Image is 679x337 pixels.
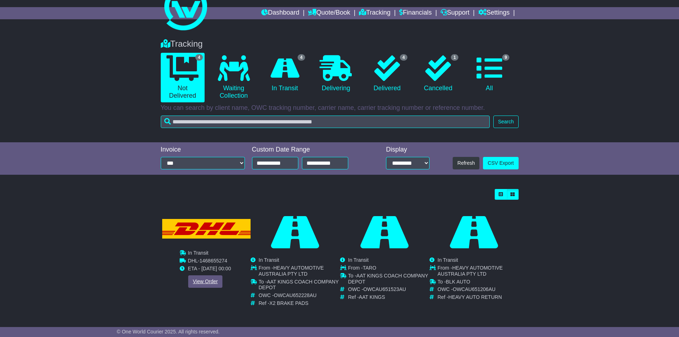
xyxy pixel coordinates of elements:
[438,286,518,294] td: OWC -
[438,279,518,287] td: To -
[400,54,407,61] span: 4
[188,258,198,264] span: DHL
[188,275,222,288] a: View Order
[363,265,376,271] span: TARO
[451,54,458,61] span: 1
[188,258,231,266] td: -
[453,157,479,169] button: Refresh
[117,329,220,335] span: © One World Courier 2025. All rights reserved.
[195,54,203,61] span: 4
[348,273,429,287] td: To -
[259,279,339,291] span: AAT KINGS COACH COMPANY DEPOT
[269,300,308,306] span: X2 BRAKE PADS
[359,7,390,19] a: Tracking
[161,104,519,112] p: You can search by client name, OWC tracking number, carrier name, carrier tracking number or refe...
[493,116,518,128] button: Search
[399,7,432,19] a: Financials
[212,53,256,102] a: Waiting Collection
[448,294,502,300] span: HEAVY AUTO RETURN
[259,292,339,300] td: OWC -
[478,7,510,19] a: Settings
[274,292,317,298] span: OWCAU652228AU
[161,146,245,154] div: Invoice
[298,54,305,61] span: 4
[416,53,460,95] a: 1 Cancelled
[259,279,339,293] td: To -
[162,219,251,239] img: DHL.png
[438,257,458,263] span: In Transit
[314,53,358,95] a: Delivering
[161,53,205,102] a: 4 Not Delivered
[259,265,339,279] td: From -
[252,146,366,154] div: Custom Date Range
[259,257,279,263] span: In Transit
[348,265,429,273] td: From -
[441,7,469,19] a: Support
[438,265,518,279] td: From -
[467,53,511,95] a: 9 All
[259,265,324,277] span: HEAVY AUTOMOTIVE AUSTRALIA PTY LTD
[200,258,227,264] span: 1468655274
[188,250,209,256] span: In Transit
[502,54,510,61] span: 9
[263,53,307,95] a: 4 In Transit
[308,7,350,19] a: Quote/Book
[483,157,518,169] a: CSV Export
[348,273,428,285] span: AAT KINGS COACH COMPANY DEPOT
[363,286,406,292] span: OWCAU651523AU
[348,286,429,294] td: OWC -
[348,294,429,300] td: Ref -
[261,7,299,19] a: Dashboard
[365,53,409,95] a: 4 Delivered
[386,146,429,154] div: Display
[259,300,339,306] td: Ref -
[453,286,495,292] span: OWCAU651206AU
[188,266,231,271] span: ETA - [DATE] 00:00
[438,265,503,277] span: HEAVY AUTOMOTIVE AUSTRALIA PTY LTD
[157,39,522,49] div: Tracking
[438,294,518,300] td: Ref -
[348,257,369,263] span: In Transit
[359,294,385,300] span: AAT KINGS
[446,279,470,285] span: BLK AUTO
